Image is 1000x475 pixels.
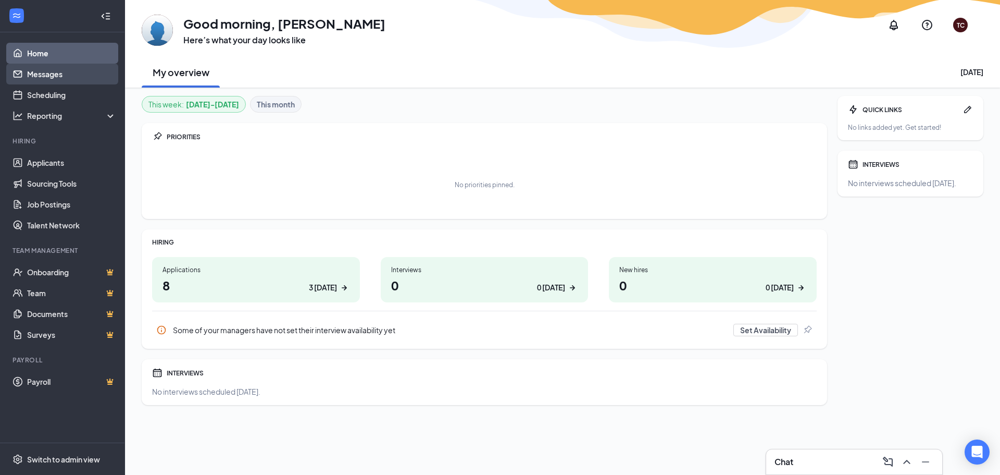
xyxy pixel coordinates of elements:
svg: Minimize [919,456,932,468]
svg: QuestionInfo [921,19,933,31]
a: Sourcing Tools [27,173,116,194]
a: DocumentsCrown [27,303,116,324]
div: Team Management [12,246,114,255]
svg: Calendar [848,159,858,169]
div: INTERVIEWS [863,160,973,169]
div: No interviews scheduled [DATE]. [848,178,973,188]
button: ComposeMessage [880,454,896,470]
b: [DATE] - [DATE] [186,99,239,110]
h3: Chat [774,456,793,468]
div: Hiring [12,137,114,145]
svg: Calendar [152,368,162,378]
h1: Good morning, [PERSON_NAME] [183,15,385,32]
div: Payroll [12,356,114,364]
button: Minimize [917,454,934,470]
div: Some of your managers have not set their interview availability yet [173,325,727,335]
svg: Pin [802,325,813,335]
svg: Pin [152,131,162,142]
a: OnboardingCrown [27,262,116,283]
img: Tyler Cobb [142,15,173,46]
div: No links added yet. Get started! [848,123,973,132]
a: Applications83 [DATE]ArrowRight [152,257,360,302]
div: PRIORITIES [167,132,817,141]
svg: ArrowRight [796,283,806,293]
div: Open Intercom Messenger [965,440,990,465]
svg: Collapse [101,11,111,21]
div: [DATE] [960,67,983,77]
svg: Info [156,325,167,335]
div: 0 [DATE] [766,282,794,293]
div: QUICK LINKS [863,105,958,114]
a: PayrollCrown [27,371,116,392]
div: HIRING [152,238,817,247]
button: ChevronUp [898,454,915,470]
svg: Notifications [888,19,900,31]
div: Applications [162,265,349,274]
svg: Analysis [12,111,23,121]
svg: ChevronUp [901,456,913,468]
div: Some of your managers have not set their interview availability yet [152,320,817,340]
h2: My overview [153,66,209,79]
h1: 0 [391,276,578,294]
div: Switch to admin view [27,454,100,465]
a: Job Postings [27,194,116,215]
a: New hires00 [DATE]ArrowRight [609,257,817,302]
a: SurveysCrown [27,324,116,345]
svg: WorkstreamLogo [11,10,22,21]
svg: ArrowRight [339,283,349,293]
h1: 8 [162,276,349,294]
div: 3 [DATE] [309,282,337,293]
h1: 0 [619,276,806,294]
div: TC [957,21,965,30]
button: Set Availability [733,324,798,336]
a: Applicants [27,152,116,173]
div: Interviews [391,265,578,274]
a: InfoSome of your managers have not set their interview availability yetSet AvailabilityPin [152,320,817,340]
a: Home [27,43,116,64]
h3: Here’s what your day looks like [183,34,385,46]
a: Scheduling [27,84,116,105]
div: New hires [619,265,806,274]
a: Messages [27,64,116,84]
a: Talent Network [27,215,116,236]
div: This week : [148,99,239,110]
div: INTERVIEWS [167,369,817,377]
div: No interviews scheduled [DATE]. [152,386,817,397]
div: 0 [DATE] [537,282,565,293]
a: Interviews00 [DATE]ArrowRight [381,257,589,302]
svg: Bolt [848,104,858,115]
div: Reporting [27,111,117,121]
svg: ComposeMessage [882,456,894,468]
div: No priorities pinned. [455,180,515,189]
b: This month [257,99,295,110]
svg: Settings [12,454,23,465]
svg: ArrowRight [567,283,578,293]
a: TeamCrown [27,283,116,303]
svg: Pen [963,104,973,115]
